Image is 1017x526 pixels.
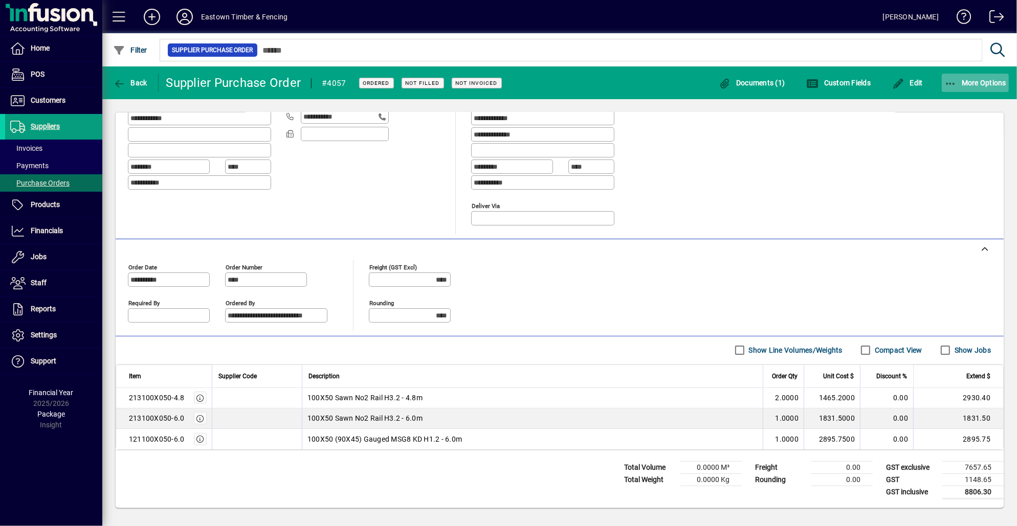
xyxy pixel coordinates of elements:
span: Description [308,371,340,382]
mat-label: Freight (GST excl) [369,263,417,270]
span: Custom Fields [806,79,871,87]
app-page-header-button: Back [102,74,159,92]
td: 0.0000 Kg [680,473,742,486]
a: Products [5,192,102,218]
td: 0.00 [811,473,873,486]
td: Rounding [750,473,811,486]
td: GST inclusive [881,486,942,498]
td: 1465.2000 [804,388,860,408]
button: Profile [168,8,201,26]
span: Unit Cost $ [823,371,854,382]
span: Staff [31,279,47,287]
a: Financials [5,218,102,244]
span: 100X50 (90X45) Gauged MSG8 KD H1.2 - 6.0m [307,434,462,444]
span: Ordered [363,80,390,86]
td: 0.00 [860,408,913,429]
span: Customers [31,96,65,104]
button: Back [110,74,150,92]
a: Support [5,349,102,374]
div: 121100X050-6.0 [129,434,185,444]
a: POS [5,62,102,87]
mat-label: Ordered by [226,299,255,306]
span: Discount % [876,371,907,382]
span: Purchase Orders [10,179,70,187]
span: Not Filled [406,80,440,86]
span: Invoices [10,144,42,152]
a: Invoices [5,140,102,157]
span: Financial Year [29,388,74,397]
td: Freight [750,461,811,473]
div: 213100X050-6.0 [129,413,185,423]
button: Documents (1) [716,74,788,92]
td: 1.0000 [763,408,804,429]
span: Item [129,371,141,382]
span: Edit [892,79,923,87]
td: 2930.40 [913,388,1003,408]
span: Reports [31,305,56,313]
span: Back [113,79,147,87]
span: Not Invoiced [456,80,498,86]
td: 7657.65 [942,461,1004,473]
button: Edit [890,74,925,92]
td: GST exclusive [881,461,942,473]
a: Reports [5,296,102,322]
a: Home [5,36,102,61]
div: [PERSON_NAME] [883,9,939,25]
span: 100X50 Sawn No2 Rail H3.2 - 4.8m [307,393,423,403]
td: 1831.5000 [804,408,860,429]
label: Show Jobs [953,345,991,355]
span: Supplier Code [218,371,257,382]
span: Settings [31,331,57,339]
td: 0.00 [811,461,873,473]
span: Extend $ [966,371,990,382]
span: Documents (1) [719,79,785,87]
div: #4057 [322,75,346,92]
a: Logout [982,2,1004,35]
span: Jobs [31,253,47,261]
span: More Options [944,79,1007,87]
td: Total Volume [619,461,680,473]
td: 1148.65 [942,473,1004,486]
td: 0.0000 M³ [680,461,742,473]
span: Payments [10,162,49,170]
td: 1.0000 [763,429,804,449]
span: Package [37,410,65,418]
label: Show Line Volumes/Weights [747,345,843,355]
a: Knowledge Base [949,2,971,35]
span: Home [31,44,50,52]
td: 0.00 [860,388,913,408]
mat-label: Deliver via [472,202,500,209]
label: Compact View [873,345,922,355]
td: 2895.75 [913,429,1003,449]
div: Supplier Purchase Order [166,75,301,91]
button: Custom Fields [804,74,873,92]
span: Supplier Purchase Order [172,45,253,55]
td: GST [881,473,942,486]
div: 213100X050-4.8 [129,393,185,403]
mat-label: Required by [128,299,160,306]
span: Order Qty [772,371,798,382]
button: Filter [110,41,150,59]
span: POS [31,70,45,78]
mat-label: Order number [226,263,262,270]
span: Support [31,357,56,365]
mat-label: Rounding [369,299,394,306]
td: 2895.7500 [804,429,860,449]
a: Purchase Orders [5,174,102,192]
a: Staff [5,270,102,296]
div: Eastown Timber & Fencing [201,9,288,25]
a: Customers [5,88,102,113]
a: Payments [5,157,102,174]
a: Jobs [5,244,102,270]
button: Add [136,8,168,26]
span: Financials [31,226,63,235]
td: 0.00 [860,429,913,449]
span: Filter [113,46,147,54]
td: 1831.50 [913,408,1003,429]
span: 100X50 Sawn No2 Rail H3.2 - 6.0m [307,413,423,423]
mat-label: Order date [128,263,157,270]
td: Total Weight [619,473,680,486]
span: Products [31,200,60,209]
button: More Options [942,74,1009,92]
span: Suppliers [31,122,60,130]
